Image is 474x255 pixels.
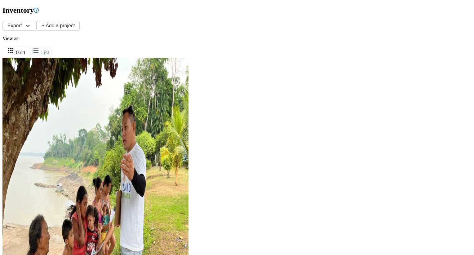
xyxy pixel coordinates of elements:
[7,23,22,29] span: Export
[2,6,472,15] h2: Inventory
[42,23,75,29] span: + Add a project
[41,50,49,55] span: List
[2,46,53,58] div: segmented control
[37,21,80,31] button: + Add a project
[16,50,25,55] span: Grid
[2,21,37,31] button: Export
[2,36,472,41] p: View as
